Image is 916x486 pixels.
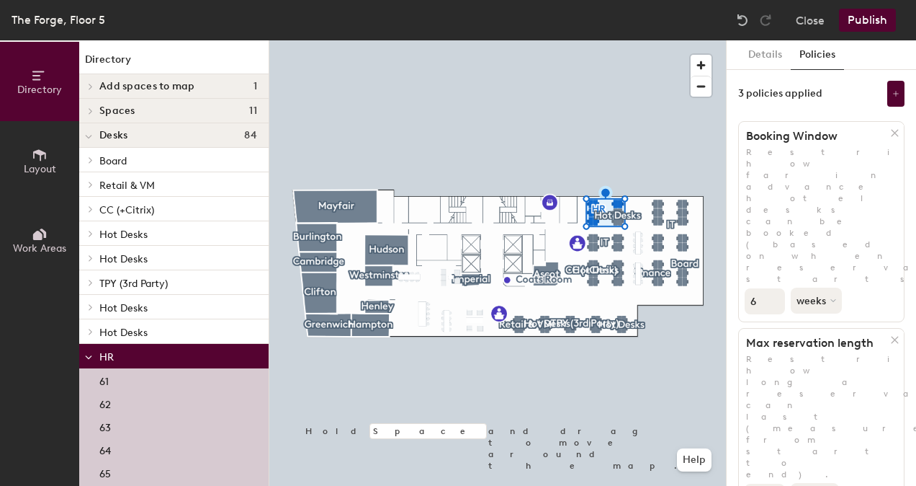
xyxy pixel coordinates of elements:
span: TPY (3rd Party) [99,278,168,290]
span: Spaces [99,105,135,117]
span: Work Areas [13,242,66,255]
p: 63 [99,417,111,434]
div: 3 policies applied [738,88,822,100]
span: Hot Desks [99,327,148,339]
span: Retail & VM [99,180,155,192]
div: The Forge, Floor 5 [12,11,105,29]
button: Publish [839,9,896,32]
button: Details [740,40,791,70]
p: 65 [99,464,111,480]
span: Hot Desks [99,253,148,265]
img: Redo [758,13,773,27]
span: CC (+Citrix) [99,204,154,216]
button: weeks [791,288,842,314]
span: Directory [17,84,62,96]
span: Board [99,155,127,167]
h1: Booking Window [739,129,891,143]
p: Restrict how long a reservation can last (measured from start to end). [739,353,904,480]
span: Desks [99,130,127,141]
h1: Max reservation length [739,336,891,350]
h1: Directory [79,52,269,74]
button: Policies [791,40,844,70]
span: Hot Desks [99,229,148,241]
span: Add spaces to map [99,81,195,92]
span: HR [99,351,114,363]
p: 61 [99,371,109,388]
p: 62 [99,394,111,411]
span: Hot Desks [99,302,148,314]
span: 84 [244,130,257,141]
button: Help [677,449,711,472]
span: 11 [249,105,257,117]
p: Restrict how far in advance hotel desks can be booked (based on when reservation starts). [739,146,904,285]
img: Undo [735,13,750,27]
span: 1 [253,81,257,92]
p: 64 [99,441,111,457]
span: Layout [24,163,56,175]
button: Close [796,9,825,32]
